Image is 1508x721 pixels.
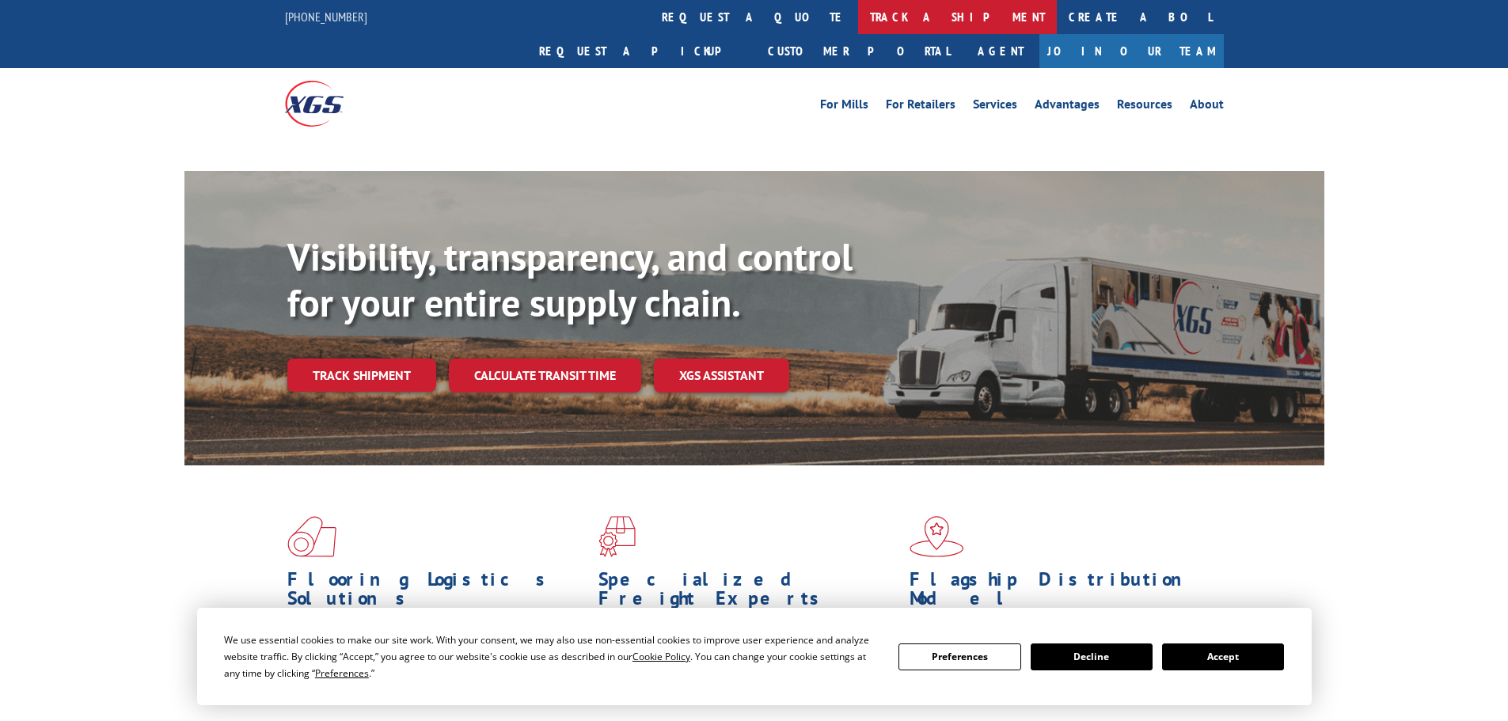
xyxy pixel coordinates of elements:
[1031,643,1153,670] button: Decline
[315,666,369,680] span: Preferences
[197,608,1312,705] div: Cookie Consent Prompt
[598,516,636,557] img: xgs-icon-focused-on-flooring-red
[910,570,1209,616] h1: Flagship Distribution Model
[287,570,587,616] h1: Flooring Logistics Solutions
[449,359,641,393] a: Calculate transit time
[1162,643,1284,670] button: Accept
[756,34,962,68] a: Customer Portal
[962,34,1039,68] a: Agent
[598,570,898,616] h1: Specialized Freight Experts
[287,516,336,557] img: xgs-icon-total-supply-chain-intelligence-red
[527,34,756,68] a: Request a pickup
[973,98,1017,116] a: Services
[287,359,436,392] a: Track shipment
[632,650,690,663] span: Cookie Policy
[287,232,853,327] b: Visibility, transparency, and control for your entire supply chain.
[1039,34,1224,68] a: Join Our Team
[1117,98,1172,116] a: Resources
[224,632,879,681] div: We use essential cookies to make our site work. With your consent, we may also use non-essential ...
[820,98,868,116] a: For Mills
[1190,98,1224,116] a: About
[285,9,367,25] a: [PHONE_NUMBER]
[886,98,955,116] a: For Retailers
[654,359,789,393] a: XGS ASSISTANT
[910,516,964,557] img: xgs-icon-flagship-distribution-model-red
[898,643,1020,670] button: Preferences
[1035,98,1100,116] a: Advantages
